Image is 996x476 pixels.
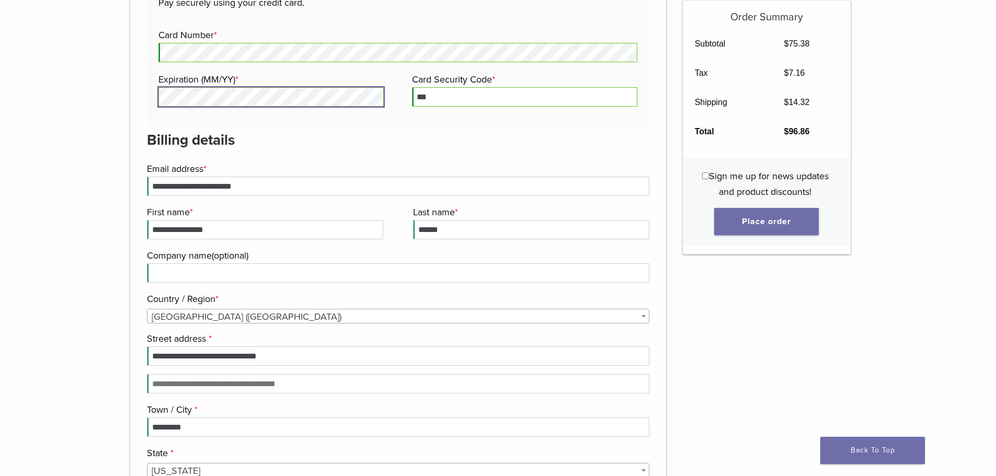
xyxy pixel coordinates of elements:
[147,248,647,263] label: Company name
[683,29,772,59] th: Subtotal
[784,127,788,136] span: $
[158,72,381,87] label: Expiration (MM/YY)
[820,437,925,464] a: Back To Top
[784,68,805,77] bdi: 7.16
[147,331,647,346] label: Street address
[158,10,637,116] fieldset: Payment Info
[714,208,819,235] button: Place order
[784,39,788,48] span: $
[212,250,248,261] span: (optional)
[683,117,772,146] th: Total
[784,127,809,136] bdi: 96.86
[702,172,709,179] input: Sign me up for news updates and product discounts!
[683,59,772,88] th: Tax
[709,170,829,198] span: Sign me up for news updates and product discounts!
[147,402,647,417] label: Town / City
[412,72,635,87] label: Card Security Code
[683,1,851,24] h5: Order Summary
[147,161,647,177] label: Email address
[784,39,809,48] bdi: 75.38
[413,204,647,220] label: Last name
[147,291,647,307] label: Country / Region
[158,27,635,43] label: Card Number
[147,204,381,220] label: First name
[784,98,809,107] bdi: 14.32
[784,68,788,77] span: $
[147,127,650,153] h3: Billing details
[683,88,772,117] th: Shipping
[784,98,788,107] span: $
[147,309,649,324] span: United States (US)
[147,445,647,461] label: State
[147,309,650,323] span: Country / Region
